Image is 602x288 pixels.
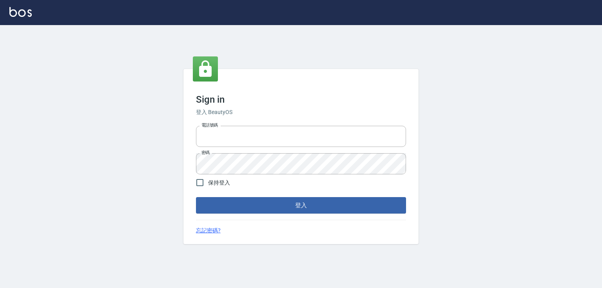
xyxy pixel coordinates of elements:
img: Logo [9,7,32,17]
span: 保持登入 [208,179,230,187]
h3: Sign in [196,94,406,105]
h6: 登入 BeautyOS [196,108,406,116]
button: 登入 [196,197,406,214]
label: 電話號碼 [201,122,218,128]
label: 密碼 [201,150,210,156]
a: 忘記密碼? [196,226,221,235]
